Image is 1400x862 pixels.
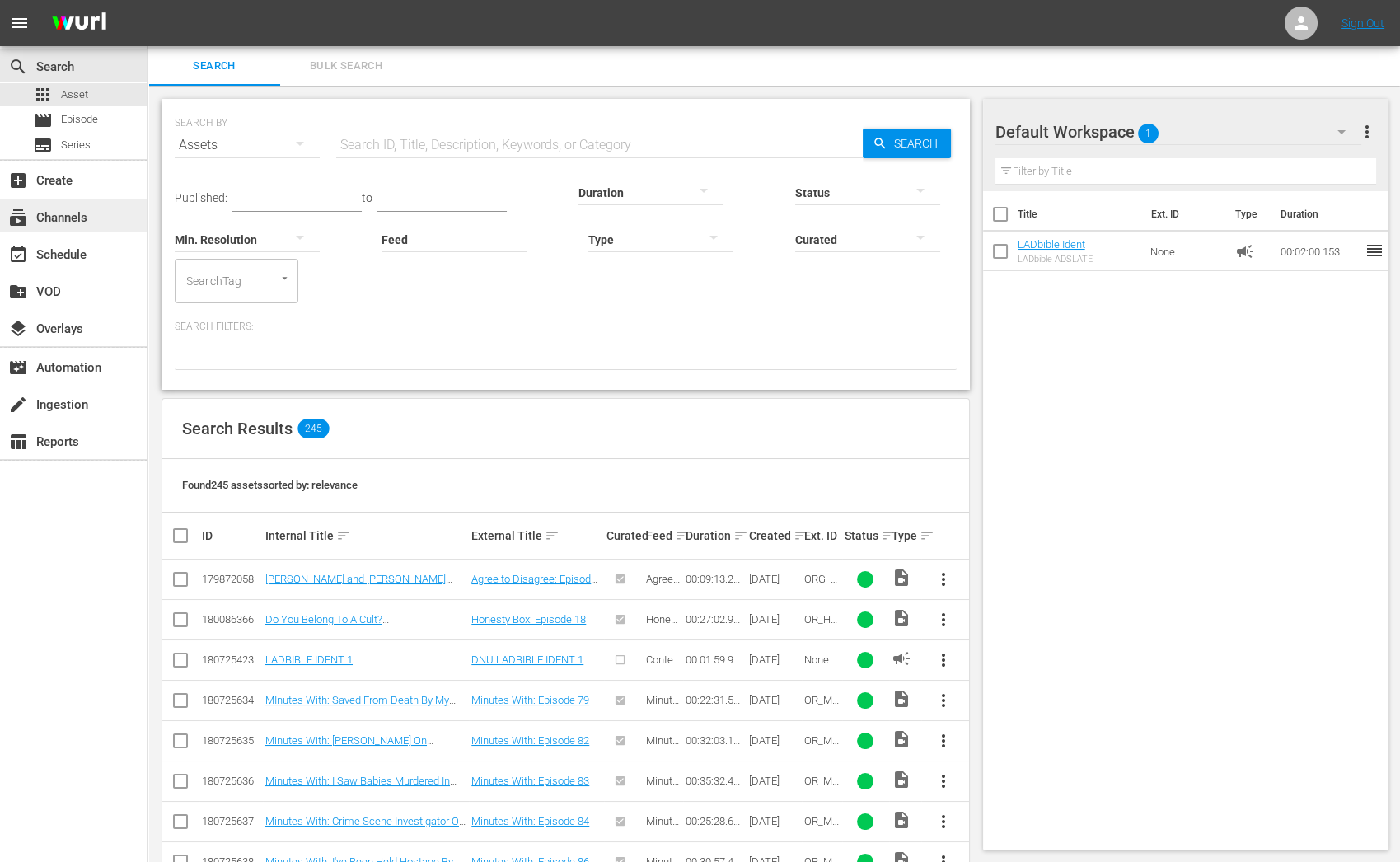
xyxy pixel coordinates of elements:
[924,761,963,801] button: more_vert
[471,613,586,625] a: Honesty Box: Episode 18
[804,573,837,610] span: ORG_ATD_0055
[934,691,953,710] span: more_vert
[934,650,953,670] span: more_vert
[182,479,358,491] span: Found 245 assets sorted by: relevance
[265,654,353,666] a: LADBIBLE IDENT 1
[646,654,680,678] span: Content
[749,734,799,747] div: [DATE]
[1356,122,1376,142] span: more_vert
[8,395,28,415] span: Ingestion
[794,528,808,543] span: sort
[804,815,839,840] span: OR_MW0005
[290,57,402,76] span: Bulk Search
[646,526,681,546] div: Feed
[934,812,953,832] span: more_vert
[8,358,28,377] span: Automation
[265,694,456,719] a: MInutes With: Saved From Death By My Best Friend
[924,560,963,599] button: more_vert
[362,191,372,204] span: to
[881,528,896,543] span: sort
[10,13,30,33] span: menu
[686,734,744,747] div: 00:32:03.120
[995,109,1361,155] div: Default Workspace
[1224,191,1270,237] th: Type
[686,694,744,706] div: 00:22:31.560
[686,526,744,546] div: Duration
[845,526,887,546] div: Status
[1234,241,1254,261] span: Ad
[804,654,839,666] div: None
[8,171,28,190] span: Create
[892,810,911,830] span: Video
[471,694,589,706] a: Minutes With: Episode 79
[804,529,839,542] div: Ext. ID
[749,775,799,787] div: [DATE]
[202,815,260,827] div: 180725637
[202,775,260,787] div: 180725636
[749,573,799,585] div: [DATE]
[934,731,953,751] span: more_vert
[892,568,911,588] span: Video
[1018,254,1093,265] div: LADbible ADSLATE
[33,110,53,130] span: Episode
[934,569,953,589] span: more_vert
[920,528,934,543] span: sort
[749,526,799,546] div: Created
[686,654,744,666] div: 00:01:59.987
[471,654,583,666] a: DNU LADBIBLE IDENT 1
[749,815,799,827] div: [DATE]
[675,528,690,543] span: sort
[804,694,839,719] span: OR_MW0010
[175,191,227,204] span: Published:
[892,649,911,668] span: AD
[1356,112,1376,152] button: more_vert
[1144,232,1228,271] td: None
[471,573,597,597] a: Agree to Disagree: Episode 17
[686,775,744,787] div: 00:35:32.400
[606,529,641,542] div: Curated
[202,613,260,625] div: 180086366
[924,640,963,680] button: more_vert
[336,528,351,543] span: sort
[471,815,589,827] a: Minutes With: Episode 84
[471,775,589,787] a: Minutes With: Episode 83
[202,694,260,706] div: 180725634
[175,122,320,168] div: Assets
[1273,232,1364,271] td: 00:02:00.153
[265,526,466,546] div: Internal Title
[265,775,457,799] a: Minutes With: I Saw Babies Murdered In Front Of Me
[175,320,957,334] p: Search Filters:
[8,57,28,77] span: Search
[471,526,602,546] div: External Title
[887,129,951,158] span: Search
[892,729,911,749] span: Video
[924,600,963,639] button: more_vert
[804,734,839,759] span: OR_MW0007
[8,282,28,302] span: VOD
[202,734,260,747] div: 180725635
[863,129,951,158] button: Search
[1364,241,1384,260] span: reorder
[33,85,53,105] span: Asset
[924,681,963,720] button: more_vert
[1270,191,1369,237] th: Duration
[8,319,28,339] span: Overlays
[733,528,748,543] span: sort
[749,613,799,625] div: [DATE]
[934,610,953,630] span: more_vert
[804,775,839,799] span: OR_MW0006
[471,734,589,747] a: Minutes With: Episode 82
[265,815,466,840] a: Minutes With: Crime Scene Investigator On Finding Cooked Human Brain
[545,528,560,543] span: sort
[934,771,953,791] span: more_vert
[646,694,679,719] span: Minutes With
[646,775,679,799] span: Minutes With
[892,526,918,546] div: Type
[33,135,53,155] span: Series
[8,432,28,452] span: Reports
[202,573,260,585] div: 179872058
[749,654,799,666] div: [DATE]
[892,608,911,628] span: Video
[1018,238,1085,251] a: LADbible Ident
[1138,116,1159,151] span: 1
